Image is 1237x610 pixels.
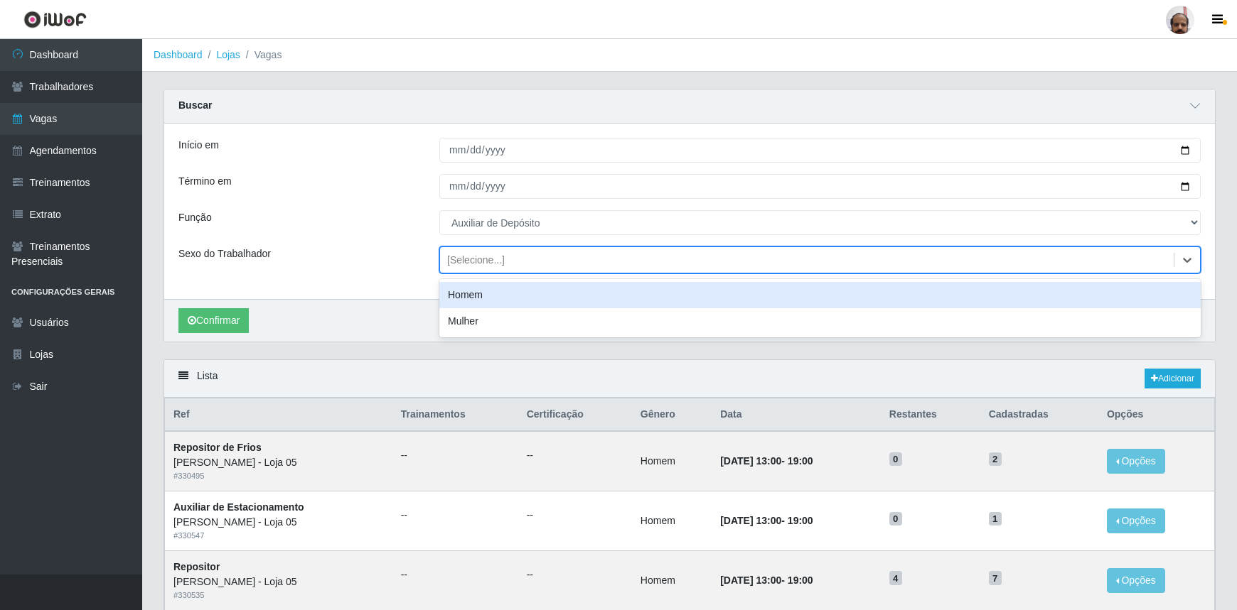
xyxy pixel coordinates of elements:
ul: -- [401,448,510,463]
time: 19:00 [788,574,813,586]
ul: -- [527,567,623,582]
a: Lojas [216,49,240,60]
th: Cadastradas [980,398,1098,432]
th: Trainamentos [392,398,518,432]
time: 19:00 [788,455,813,467]
strong: Repositor de Frios [173,442,262,453]
div: Lista [164,360,1215,398]
div: Mulher [439,308,1201,334]
div: Homem [439,282,1201,308]
button: Opções [1107,449,1165,474]
button: Opções [1107,508,1165,533]
td: Homem [632,491,712,551]
th: Gênero [632,398,712,432]
div: [PERSON_NAME] - Loja 05 [173,515,384,530]
button: Opções [1107,568,1165,593]
span: 0 [889,512,902,526]
div: [PERSON_NAME] - Loja 05 [173,455,384,470]
label: Sexo do Trabalhador [178,246,271,261]
div: # 330495 [173,470,384,482]
nav: breadcrumb [142,39,1237,72]
div: # 330547 [173,530,384,542]
a: Dashboard [154,49,203,60]
input: 00/00/0000 [439,174,1201,199]
span: 2 [989,452,1002,467]
th: Certificação [518,398,632,432]
strong: Auxiliar de Estacionamento [173,501,304,513]
div: [Selecione...] [447,253,505,268]
th: Restantes [881,398,980,432]
th: Ref [165,398,392,432]
ul: -- [401,567,510,582]
span: 1 [989,512,1002,526]
time: 19:00 [788,515,813,526]
li: Vagas [240,48,282,62]
time: [DATE] 13:00 [720,574,781,586]
img: CoreUI Logo [23,11,87,28]
strong: Buscar [178,99,212,111]
time: [DATE] 13:00 [720,455,781,467]
span: 4 [889,571,902,585]
span: 7 [989,571,1002,585]
time: [DATE] 13:00 [720,515,781,526]
th: Data [712,398,881,432]
strong: - [720,515,813,526]
a: Adicionar [1145,369,1201,388]
th: Opções [1098,398,1215,432]
span: 0 [889,452,902,467]
button: Confirmar [178,308,249,333]
ul: -- [527,508,623,523]
ul: -- [527,448,623,463]
ul: -- [401,508,510,523]
label: Início em [178,138,219,153]
label: Função [178,210,212,225]
strong: Repositor [173,561,220,572]
input: 00/00/0000 [439,138,1201,163]
label: Término em [178,174,232,189]
div: [PERSON_NAME] - Loja 05 [173,574,384,589]
strong: - [720,455,813,467]
td: Homem [632,550,712,610]
strong: - [720,574,813,586]
td: Homem [632,431,712,491]
div: # 330535 [173,589,384,601]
